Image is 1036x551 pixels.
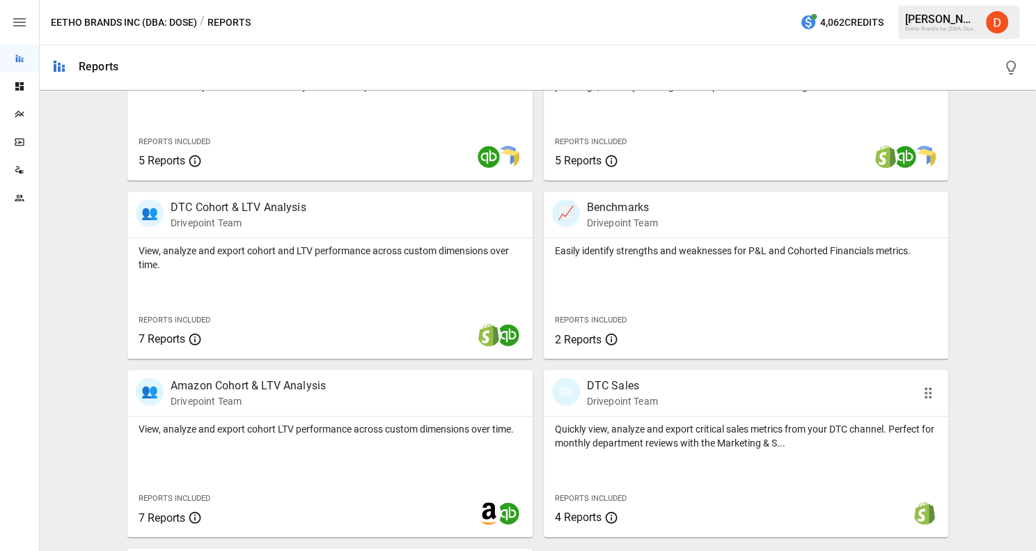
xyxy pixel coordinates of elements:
[136,199,164,227] div: 👥
[200,14,205,31] div: /
[555,494,627,503] span: Reports Included
[905,26,978,32] div: Eetho Brands Inc (DBA: Dose)
[139,154,185,167] span: 5 Reports
[978,3,1017,42] button: Daley Meistrell
[478,502,500,525] img: amazon
[478,146,500,168] img: quickbooks
[555,316,627,325] span: Reports Included
[555,422,938,450] p: Quickly view, analyze and export critical sales metrics from your DTC channel. Perfect for monthl...
[555,511,602,524] span: 4 Reports
[51,14,197,31] button: Eetho Brands Inc (DBA: Dose)
[171,216,306,230] p: Drivepoint Team
[171,199,306,216] p: DTC Cohort & LTV Analysis
[894,146,916,168] img: quickbooks
[139,244,521,272] p: View, analyze and export cohort and LTV performance across custom dimensions over time.
[139,511,185,525] span: 7 Reports
[552,199,580,227] div: 📈
[497,502,519,525] img: quickbooks
[171,378,326,394] p: Amazon Cohort & LTV Analysis
[555,137,627,146] span: Reports Included
[555,333,602,346] span: 2 Reports
[139,316,210,325] span: Reports Included
[555,244,938,258] p: Easily identify strengths and weaknesses for P&L and Cohorted Financials metrics.
[139,332,185,346] span: 7 Reports
[794,10,889,36] button: 4,062Credits
[139,422,521,436] p: View, analyze and export cohort LTV performance across custom dimensions over time.
[913,502,936,525] img: shopify
[478,324,500,346] img: shopify
[497,146,519,168] img: smart model
[874,146,897,168] img: shopify
[587,378,658,394] p: DTC Sales
[587,394,658,408] p: Drivepoint Team
[913,146,936,168] img: smart model
[79,60,118,73] div: Reports
[497,324,519,346] img: quickbooks
[555,154,602,167] span: 5 Reports
[552,378,580,405] div: 🛍
[139,137,210,146] span: Reports Included
[136,378,164,405] div: 👥
[587,199,658,216] p: Benchmarks
[139,494,210,503] span: Reports Included
[905,13,978,26] div: [PERSON_NAME]
[587,216,658,230] p: Drivepoint Team
[820,14,884,31] span: 4,062 Credits
[171,394,326,408] p: Drivepoint Team
[986,11,1008,33] img: Daley Meistrell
